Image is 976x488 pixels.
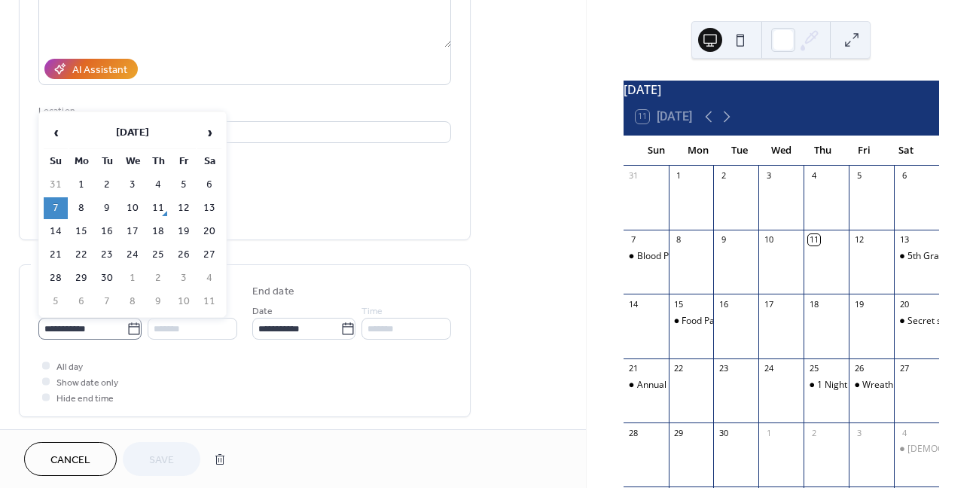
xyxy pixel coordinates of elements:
td: 19 [172,221,196,242]
td: 31 [44,174,68,196]
td: 9 [146,291,170,313]
div: 10 [763,234,774,246]
span: Time [361,303,383,319]
div: 16 [718,298,729,310]
div: End date [252,284,294,300]
td: 10 [120,197,145,219]
div: 6 [898,170,910,181]
div: Wreath Making class [849,379,894,392]
div: Blood Pressure Check [624,250,669,263]
div: 22 [673,363,685,374]
div: 20 [898,298,910,310]
div: 27 [898,363,910,374]
div: 14 [628,298,639,310]
div: 17 [763,298,774,310]
td: 26 [172,244,196,266]
div: Annual Church Picnic [624,379,669,392]
span: Time [148,303,169,319]
div: 13 [898,234,910,246]
div: [DATE] [624,81,939,99]
td: 14 [44,221,68,242]
div: 4 [808,170,819,181]
td: 30 [95,267,119,289]
div: Sun [636,136,677,166]
td: 29 [69,267,93,289]
td: 23 [95,244,119,266]
div: 8 [673,234,685,246]
td: 21 [44,244,68,266]
button: AI Assistant [44,59,138,79]
div: 3 [763,170,774,181]
td: 6 [197,174,221,196]
div: 5th Grade and Younger Kids [894,250,939,263]
th: [DATE] [69,117,196,149]
div: 23 [718,363,729,374]
td: 22 [69,244,93,266]
span: ‹ [44,117,67,148]
td: 13 [197,197,221,219]
div: AI Assistant [72,63,127,78]
div: Secret sister reveal [894,315,939,328]
div: 30 [718,427,729,438]
div: Location [38,103,448,119]
div: Tue [718,136,760,166]
div: 15 [673,298,685,310]
div: Mon [677,136,718,166]
div: 1 Night 4 The Master [804,379,849,392]
div: Blood Pressure Check [637,250,729,263]
span: Date [252,303,273,319]
div: 26 [853,363,865,374]
td: 8 [69,197,93,219]
th: Su [44,151,68,172]
td: 18 [146,221,170,242]
div: 31 [628,170,639,181]
td: 1 [69,174,93,196]
div: 2 [718,170,729,181]
span: Show date only [56,375,118,391]
td: 17 [120,221,145,242]
td: 25 [146,244,170,266]
div: 2 [808,427,819,438]
div: 5 [853,170,865,181]
th: Fr [172,151,196,172]
div: 9 [718,234,729,246]
div: Thu [802,136,843,166]
th: Mo [69,151,93,172]
td: 4 [197,267,221,289]
div: Food Pantry [669,315,714,328]
div: 19 [853,298,865,310]
span: › [198,117,221,148]
div: Wed [761,136,802,166]
div: 1 Night 4 The Master [817,379,905,392]
td: 7 [95,291,119,313]
div: 3 [853,427,865,438]
div: 29 [673,427,685,438]
span: Cancel [50,453,90,468]
td: 4 [146,174,170,196]
td: 27 [197,244,221,266]
div: 4 [898,427,910,438]
button: Cancel [24,442,117,476]
td: 11 [197,291,221,313]
td: 15 [69,221,93,242]
div: 18 [808,298,819,310]
td: 28 [44,267,68,289]
td: 20 [197,221,221,242]
div: Fri [843,136,885,166]
td: 5 [44,291,68,313]
div: Annual [DEMOGRAPHIC_DATA] Picnic [637,379,795,392]
td: 3 [172,267,196,289]
span: Hide end time [56,391,114,407]
th: Th [146,151,170,172]
td: 6 [69,291,93,313]
div: Ladies Inspirational Day [894,443,939,456]
div: Wreath Making class [862,379,950,392]
td: 24 [120,244,145,266]
td: 2 [146,267,170,289]
div: 21 [628,363,639,374]
div: Food Pantry [682,315,731,328]
div: 11 [808,234,819,246]
td: 11 [146,197,170,219]
td: 8 [120,291,145,313]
